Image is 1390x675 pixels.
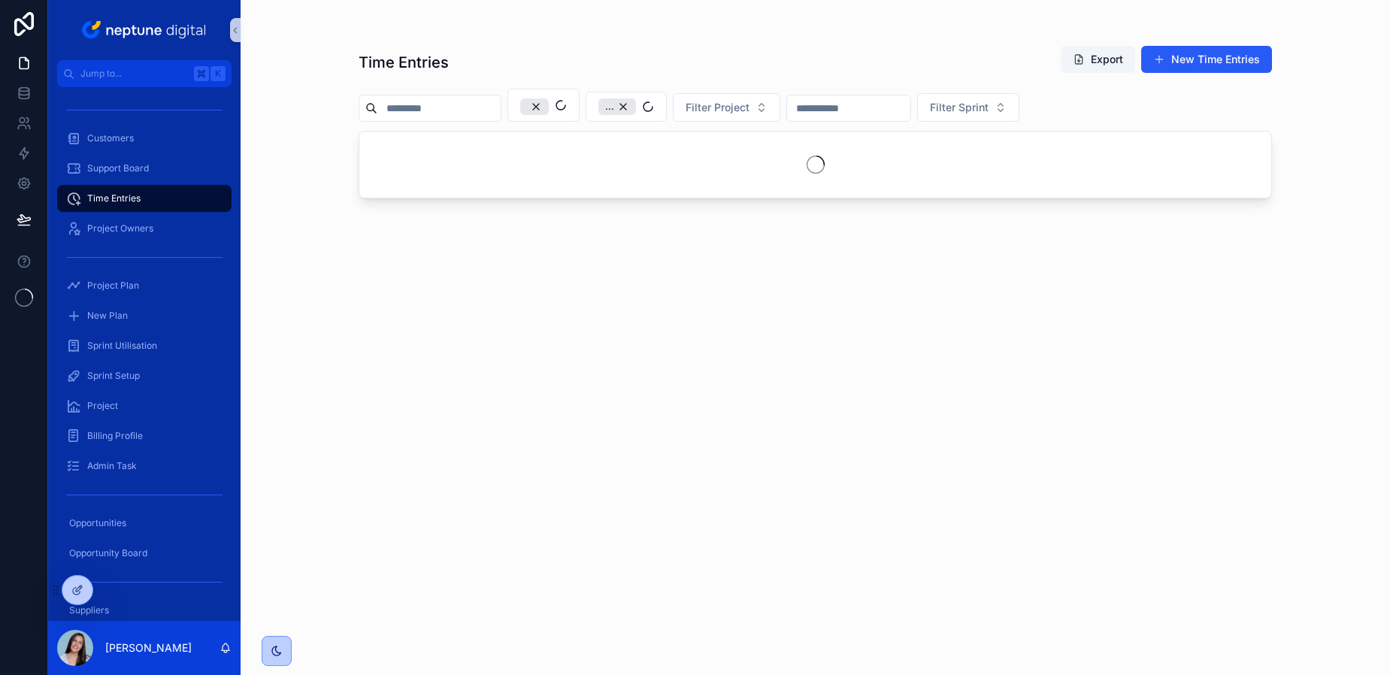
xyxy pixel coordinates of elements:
span: Opportunity Board [69,547,147,559]
a: Opportunities [57,510,232,537]
span: Sprint Utilisation [87,340,157,352]
a: New Plan [57,302,232,329]
h1: Time Entries [359,52,449,73]
span: New Plan [87,310,128,322]
span: Sprint Setup [87,370,140,382]
span: Customers [87,132,134,144]
span: Billing Profile [87,430,143,442]
button: New Time Entries [1141,46,1272,73]
span: Jump to... [80,68,188,80]
button: Export [1061,46,1135,73]
span: Suppliers [69,604,109,616]
button: Select Button [507,89,580,122]
a: Billing Profile [57,422,232,449]
a: Suppliers [57,597,232,624]
span: Filter Project [686,100,750,115]
span: Filter Sprint [930,100,989,115]
span: K [212,68,224,80]
button: Select Button [586,92,667,122]
a: Opportunity Board [57,540,232,567]
span: ... [605,101,614,113]
a: Support Board [57,155,232,182]
span: Support Board [87,162,149,174]
div: scrollable content [48,87,241,621]
span: Admin Task [87,460,137,472]
img: App logo [79,18,210,42]
a: Sprint Utilisation [57,332,232,359]
span: Project [87,400,118,412]
a: Customers [57,125,232,152]
span: Project Plan [87,280,139,292]
span: Opportunities [69,517,126,529]
button: Select Button [917,93,1019,122]
a: Project [57,392,232,419]
span: Project Owners [87,222,153,235]
a: Time Entries [57,185,232,212]
a: Project Plan [57,272,232,299]
button: Unselect 48 [598,98,636,115]
span: Time Entries [87,192,141,204]
a: Admin Task [57,453,232,480]
button: Unselect 69 [520,95,549,115]
button: Jump to...K [57,60,232,87]
a: Sprint Setup [57,362,232,389]
a: Project Owners [57,215,232,242]
p: [PERSON_NAME] [105,640,192,655]
button: Select Button [673,93,780,122]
